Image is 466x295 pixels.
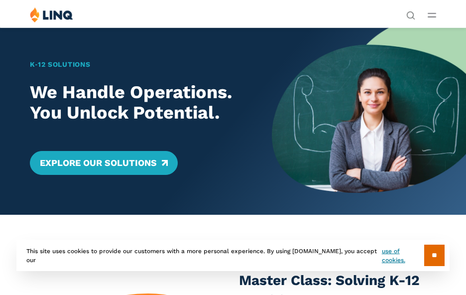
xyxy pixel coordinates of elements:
h2: We Handle Operations. You Unlock Potential. [30,82,253,124]
nav: Utility Navigation [406,7,415,19]
a: Explore Our Solutions [30,151,178,175]
img: LINQ | K‑12 Software [30,7,73,22]
h1: K‑12 Solutions [30,59,253,70]
a: use of cookies. [382,247,424,265]
div: This site uses cookies to provide our customers with a more personal experience. By using [DOMAIN... [16,240,450,271]
button: Open Main Menu [428,9,436,20]
img: Home Banner [272,27,466,215]
button: Open Search Bar [406,10,415,19]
